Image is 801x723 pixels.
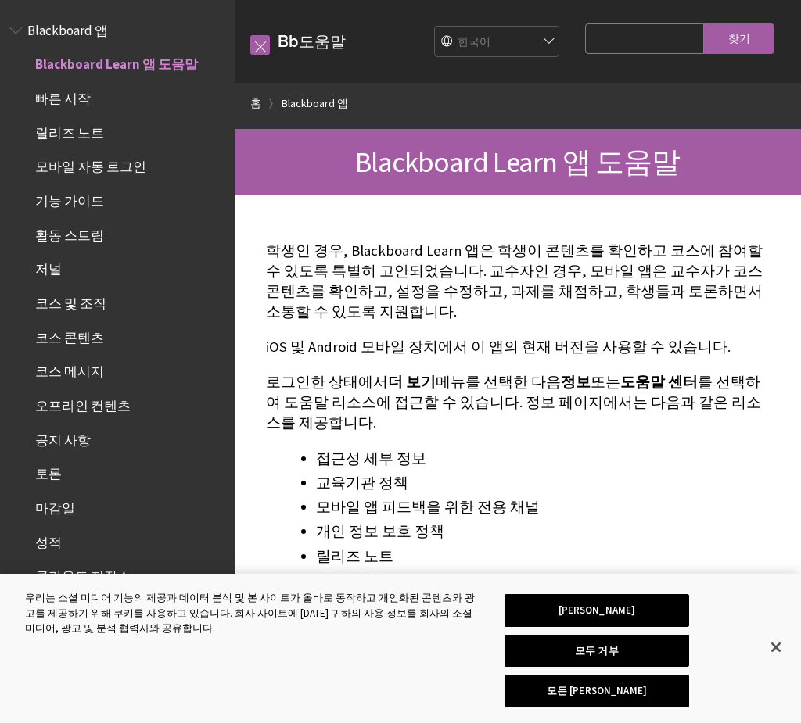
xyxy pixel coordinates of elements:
[561,373,591,391] span: 정보
[278,31,299,52] strong: Bb
[35,495,75,516] span: 마감일
[355,144,680,180] span: Blackboard Learn 앱 도움말
[35,461,62,482] span: 토론
[316,570,770,592] li: 사용 약관
[278,31,346,51] a: Bb도움말
[35,359,104,380] span: 코스 메시지
[316,448,770,470] li: 접근성 세부 정보
[505,635,689,668] button: 모두 거부
[704,23,774,54] input: 찾기
[435,27,560,58] select: Site Language Selector
[35,290,106,311] span: 코스 및 조직
[266,337,770,357] p: iOS 및 Android 모바일 장치에서 이 앱의 현재 버전을 사용할 수 있습니다.
[35,120,104,141] span: 릴리즈 노트
[316,521,770,542] li: 개인 정보 보호 정책
[266,372,770,434] p: 로그인한 상태에서 메뉴를 선택한 다음 또는 를 선택하여 도움말 리소스에 접근할 수 있습니다. 정보 페이지에서는 다음과 같은 리소스를 제공합니다.
[316,546,770,567] li: 릴리즈 노트
[388,373,436,391] span: 더 보기
[759,630,793,664] button: 닫기
[35,529,62,550] span: 성적
[35,154,146,175] span: 모바일 자동 로그인
[505,594,689,627] button: [PERSON_NAME]
[35,256,62,277] span: 저널
[35,427,91,448] span: 공지 사항
[35,188,104,209] span: 기능 가이드
[35,85,91,106] span: 빠른 시작
[25,590,480,636] div: 우리는 소셜 미디어 기능의 제공과 데이터 분석 및 본 사이트가 올바로 동작하고 개인화된 콘텐츠와 광고를 제공하기 위해 쿠키를 사용하고 있습니다. 회사 사이트에 [DATE] 귀...
[35,392,131,413] span: 오프라인 컨텐츠
[35,222,104,243] span: 활동 스트림
[266,241,770,323] p: 학생인 경우, Blackboard Learn 앱은 학생이 콘텐츠를 확인하고 코스에 참여할 수 있도록 특별히 고안되었습니다. 교수자인 경우, 모바일 앱은 교수자가 코스 콘텐츠를...
[35,564,131,585] span: 클라우드 저장소
[27,17,108,38] span: Blackboard 앱
[620,373,698,391] span: 도움말 센터
[316,472,770,494] li: 교육기관 정책
[316,496,770,518] li: 모바일 앱 피드백을 위한 전용 채널
[505,675,689,707] button: 모든 [PERSON_NAME]
[250,94,261,113] a: 홈
[35,324,104,345] span: 코스 콘텐츠
[282,94,348,113] a: Blackboard 앱
[35,52,198,73] span: Blackboard Learn 앱 도움말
